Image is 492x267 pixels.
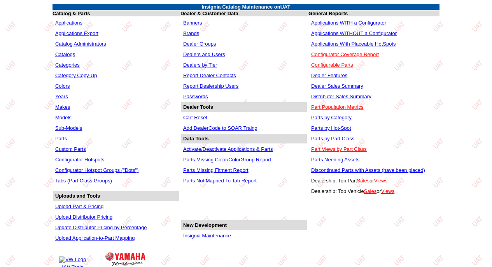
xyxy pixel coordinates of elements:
a: Category Copy-Up [55,72,97,78]
a: Parts Missing Fitment Report [183,167,249,173]
td: Dealership: Top Part or [309,176,439,186]
b: New Development [183,222,227,228]
img: Yamaha Logo [105,252,145,266]
a: Views [381,188,394,194]
a: Insignia Maintenance [183,233,231,239]
a: Views [374,178,387,184]
a: Dealer Features [311,72,347,78]
a: Sales [364,188,377,194]
a: Configurator Hotspots [55,157,104,163]
a: Makes [55,104,70,110]
a: Part Population Metrics [311,104,363,110]
span: UAT [280,4,291,10]
b: Catalog & Parts [53,11,90,16]
a: Dealers and Users [183,51,225,57]
td: Insignia Catalog Maintenance on [53,4,439,10]
a: Sales [357,178,370,184]
a: Parts Missing Color/ColorGroup Report [183,157,271,163]
a: Sub-Models [55,125,82,131]
a: Custom Parts [55,146,86,152]
a: Configurator Coverage Report [311,51,379,57]
a: Cart Reset [183,115,207,120]
a: Report Dealership Users [183,83,238,89]
a: Applications Export [55,30,98,36]
b: Dealer & Customer Data [180,11,238,16]
a: Activate/Deactivate Applications & Parts [183,146,273,152]
a: Colors [55,83,70,89]
a: Catalogs [55,51,75,57]
a: Parts by Hot-Spot [311,125,351,131]
a: Applications [55,20,82,26]
a: Categories [55,62,80,68]
a: Dealers by Tier [183,62,217,68]
a: Applications WITHOUT a Configurator [311,30,397,36]
a: Brands [183,30,199,36]
a: Part Views by Part Class [311,146,367,152]
a: Models [55,115,72,120]
b: Dealer Tools [183,104,213,110]
td: Dealership: Top Vehicle or [309,186,439,196]
b: Data Tools [183,136,209,141]
a: Parts by Part Class [311,136,354,141]
a: Discontinued Parts with Assets (have been placed) [311,167,425,173]
a: Parts [55,136,67,141]
b: Uploads and Tools [55,193,100,199]
a: Upload Application-to-Part Mapping [55,235,135,241]
a: Years [55,94,68,99]
a: Upload Distributor Pricing [55,214,112,220]
a: Parts by Category [311,115,352,120]
a: Catalog Administrators [55,41,106,47]
a: Dealer Groups [183,41,216,47]
a: Configurable Parts [311,62,353,68]
b: General Reports [308,11,348,16]
a: Update Distributor Pricing by Percentage [55,225,147,230]
a: Applications WITH a Configurator [311,20,386,26]
a: Configurator Hotspot Groups ("Dots") [55,167,138,173]
a: Parts Not Mapped To Tab Report [183,178,257,184]
a: Parts Needing Assets [311,157,359,163]
a: Tabs (Part Class Groups) [55,178,112,184]
a: Applications With Placeable HotSpots [311,41,396,47]
img: VW Logo [59,256,86,263]
a: Upload Part & Pricing [55,203,103,209]
a: Add DealerCode to SOAR Traing [183,125,257,131]
a: Passwords [183,94,208,99]
a: Banners [183,20,202,26]
a: Dealer Sales Summary [311,83,363,89]
a: Distributor Sales Summary [311,94,371,99]
a: Report Dealer Contacts [183,72,236,78]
